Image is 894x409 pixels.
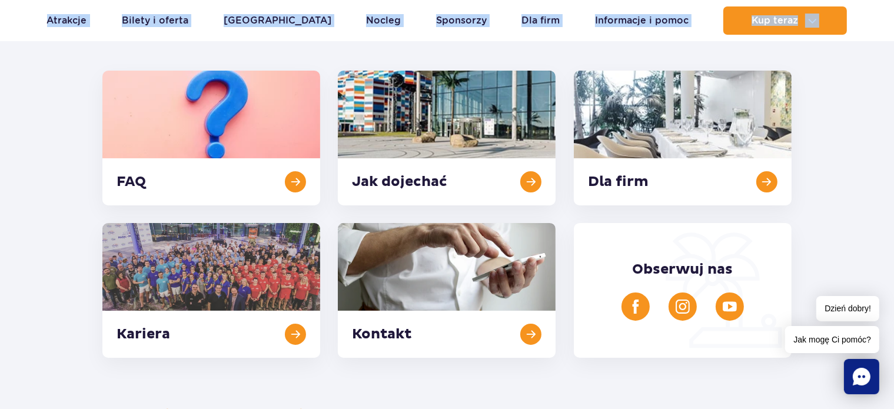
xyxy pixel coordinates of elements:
span: Kup teraz [752,15,798,26]
a: Dla firm [521,6,560,35]
span: Obserwuj nas [632,261,733,278]
a: Nocleg [366,6,401,35]
a: Atrakcje [47,6,87,35]
img: Facebook [629,300,643,314]
a: [GEOGRAPHIC_DATA] [224,6,331,35]
span: Dzień dobry! [816,296,879,321]
button: Kup teraz [723,6,847,35]
a: Informacje i pomoc [595,6,689,35]
img: YouTube [723,300,737,314]
span: Jak mogę Ci pomóc? [785,326,879,353]
a: Bilety i oferta [122,6,188,35]
img: Instagram [676,300,690,314]
div: Chat [844,359,879,394]
a: Sponsorzy [436,6,487,35]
